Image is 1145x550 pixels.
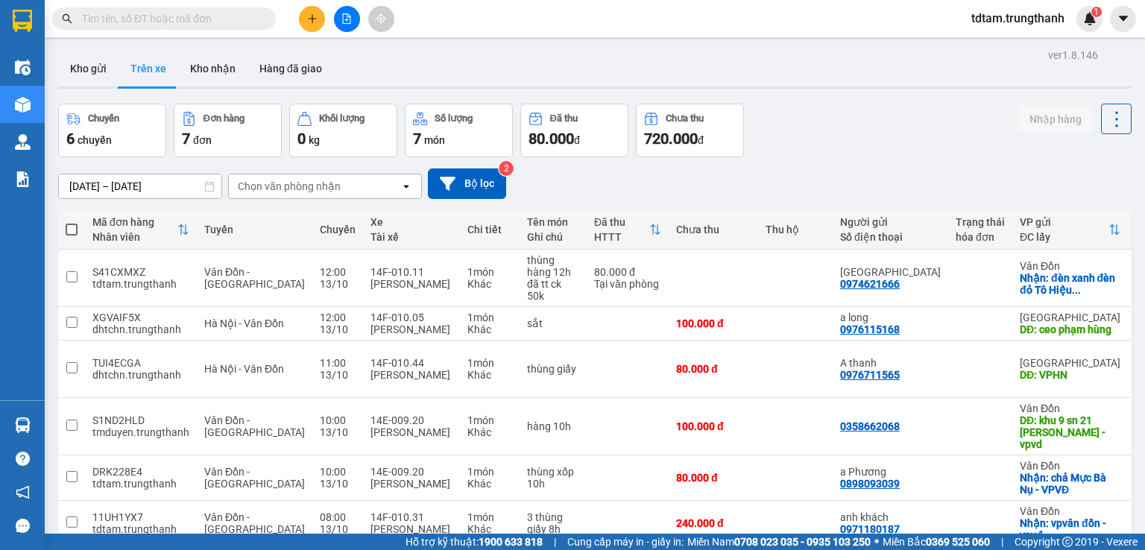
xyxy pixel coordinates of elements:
div: thùng xốp 10h [527,466,579,490]
button: file-add [334,6,360,32]
div: Nhân viên [92,231,177,243]
button: Đã thu80.000đ [520,104,628,157]
svg: open [400,180,412,192]
div: Khác [467,278,512,290]
div: a long [840,312,941,323]
button: Đơn hàng7đơn [174,104,282,157]
div: Trạng thái [956,216,1005,228]
div: 08:00 [320,511,356,523]
button: Nhập hàng [1018,106,1094,133]
div: DĐ: VPHN [1020,369,1120,381]
div: Tên món [527,216,579,228]
span: 80.000 [529,130,574,148]
button: Khối lượng0kg [289,104,397,157]
div: Chưa thu [676,224,751,236]
input: Tìm tên, số ĐT hoặc mã đơn [82,10,258,27]
span: Miền Nam [687,534,871,550]
div: 0898093039 [840,478,900,490]
span: Vân Đồn - [GEOGRAPHIC_DATA] [204,266,305,290]
div: Vân Đồn [1020,402,1120,414]
span: search [62,13,72,24]
div: 1 món [467,414,512,426]
span: Vân Đồn - [GEOGRAPHIC_DATA] [204,511,305,535]
span: ... [1072,284,1081,296]
div: 240.000 đ [676,517,751,529]
span: 0 [297,130,306,148]
span: copyright [1062,537,1073,547]
button: caret-down [1110,6,1136,32]
div: [GEOGRAPHIC_DATA] [1020,357,1120,369]
button: Chưa thu720.000đ [636,104,744,157]
div: 13/10 [320,478,356,490]
sup: 2 [499,161,514,176]
div: 1 món [467,357,512,369]
span: đ [698,134,704,146]
div: Vân Đồn [1020,260,1120,272]
span: đ [574,134,580,146]
div: DRK228E4 [92,466,189,478]
button: Trên xe [119,51,178,86]
div: 0971180187 [840,523,900,535]
div: tmduyen.trungthanh [92,426,189,438]
div: Xe [370,216,452,228]
div: Khác [467,478,512,490]
div: [PERSON_NAME] [370,523,452,535]
div: 11UH1YX7 [92,511,189,523]
div: Chi tiết [467,224,512,236]
span: ⚪️ [874,539,879,545]
div: 100.000 đ [676,420,751,432]
div: a Phương [840,466,941,478]
div: Tuyến [204,224,305,236]
span: 7 [182,130,190,148]
div: 13/10 [320,278,356,290]
span: Hỗ trợ kỹ thuật: [406,534,543,550]
div: Nhận: vpvân đồn - vpvđ [1020,517,1120,541]
div: 13/10 [320,369,356,381]
span: Hà Nội - Vân Đồn [204,317,284,329]
div: [PERSON_NAME] [370,478,452,490]
span: Cung cấp máy in - giấy in: [567,534,684,550]
div: XGVAIF5X [92,312,189,323]
div: 0358662068 [840,420,900,432]
div: 14E-009.20 [370,466,452,478]
span: 720.000 [644,130,698,148]
div: Người gửi [840,216,941,228]
div: hóa đơn [956,231,1005,243]
th: Toggle SortBy [587,210,669,250]
div: sắt [527,317,579,329]
div: 1 món [467,266,512,278]
div: 14F-010.44 [370,357,452,369]
div: dhtchn.trungthanh [92,323,189,335]
span: 6 [66,130,75,148]
div: 80.000 đ [594,266,661,278]
div: Đã thu [550,113,578,124]
span: plus [307,13,318,24]
div: Đơn hàng [204,113,245,124]
div: 10:00 [320,466,356,478]
img: warehouse-icon [15,134,31,150]
span: món [424,134,445,146]
div: ver 1.8.146 [1048,47,1098,63]
div: Chị Giang [840,266,941,278]
div: 14F-010.11 [370,266,452,278]
div: tdtam.trungthanh [92,278,189,290]
button: Kho nhận [178,51,247,86]
span: tdtam.trungthanh [959,9,1076,28]
img: solution-icon [15,171,31,187]
div: VP gửi [1020,216,1108,228]
button: Chuyến6chuyến [58,104,166,157]
div: 12:00 [320,266,356,278]
span: question-circle [16,452,30,466]
sup: 1 [1091,7,1102,17]
div: Khối lượng [319,113,365,124]
div: Chọn văn phòng nhận [238,179,341,194]
span: kg [309,134,320,146]
div: Khác [467,369,512,381]
span: file-add [341,13,352,24]
div: Số lượng [435,113,473,124]
span: | [554,534,556,550]
div: Khác [467,323,512,335]
div: S41CXMXZ [92,266,189,278]
button: aim [368,6,394,32]
div: HTTT [594,231,649,243]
